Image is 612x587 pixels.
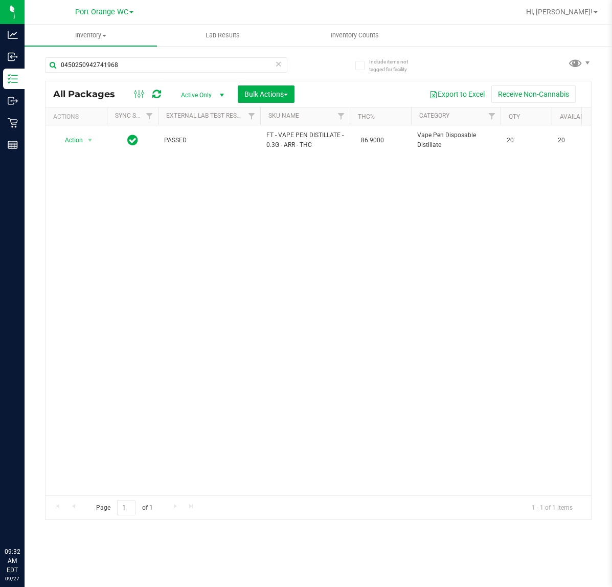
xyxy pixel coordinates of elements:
span: Page of 1 [87,500,161,516]
span: 86.9000 [356,133,389,148]
button: Receive Non-Cannabis [491,85,576,103]
span: Inventory [25,31,157,40]
span: Clear [275,57,282,71]
a: THC% [358,113,375,120]
iframe: Resource center [10,505,41,536]
span: Action [56,133,83,147]
span: All Packages [53,89,125,100]
a: Lab Results [157,25,289,46]
a: Inventory [25,25,157,46]
input: Search Package ID, Item Name, SKU, Lot or Part Number... [45,57,287,73]
div: Actions [53,113,103,120]
span: Hi, [PERSON_NAME]! [526,8,593,16]
inline-svg: Retail [8,118,18,128]
a: Filter [141,107,158,125]
span: Vape Pen Disposable Distillate [417,131,494,150]
button: Bulk Actions [238,85,294,103]
p: 09:32 AM EDT [5,547,20,575]
span: PASSED [164,136,254,145]
a: Available [560,113,591,120]
a: Qty [509,113,520,120]
inline-svg: Analytics [8,30,18,40]
inline-svg: Inbound [8,52,18,62]
a: SKU Name [268,112,299,119]
a: External Lab Test Result [166,112,246,119]
input: 1 [117,500,135,516]
inline-svg: Reports [8,140,18,150]
span: Bulk Actions [244,90,288,98]
span: 1 - 1 of 1 items [524,500,581,515]
inline-svg: Inventory [8,74,18,84]
span: 20 [507,136,546,145]
span: Port Orange WC [75,8,128,16]
span: Lab Results [192,31,254,40]
span: 20 [558,136,597,145]
a: Sync Status [115,112,154,119]
button: Export to Excel [423,85,491,103]
p: 09/27 [5,575,20,582]
a: Category [419,112,449,119]
span: In Sync [127,133,138,147]
span: select [84,133,97,147]
inline-svg: Outbound [8,96,18,106]
span: Inventory Counts [317,31,393,40]
a: Inventory Counts [289,25,421,46]
span: FT - VAPE PEN DISTILLATE - 0.3G - ARR - THC [266,131,344,150]
a: Filter [243,107,260,125]
a: Filter [333,107,350,125]
span: Include items not tagged for facility [369,58,420,73]
a: Filter [484,107,501,125]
